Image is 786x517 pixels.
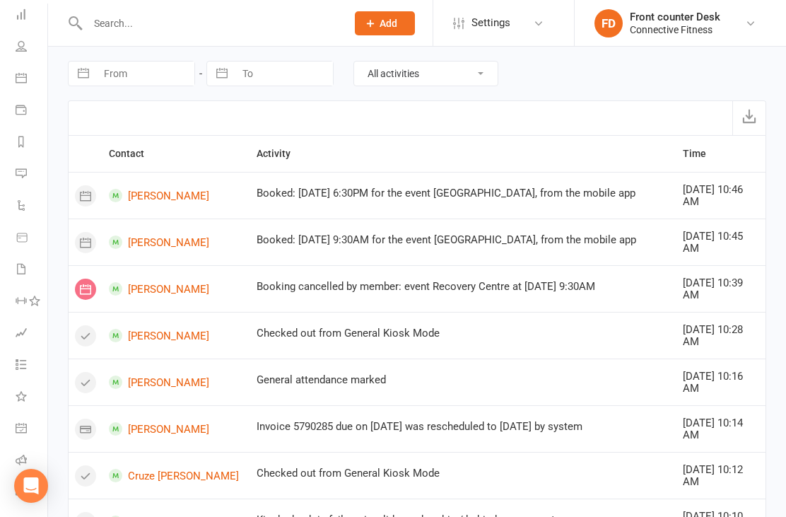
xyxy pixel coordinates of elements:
[683,277,759,301] div: [DATE] 10:39 AM
[14,469,48,503] div: Open Intercom Messenger
[16,127,47,159] a: Reports
[630,11,720,23] div: Front counter Desk
[683,231,759,254] div: [DATE] 10:45 AM
[16,95,47,127] a: Payments
[683,324,759,347] div: [DATE] 10:28 AM
[16,382,47,414] a: What's New
[257,421,670,433] div: Invoice 5790285 due on [DATE] was rescheduled to [DATE] by system
[471,7,510,39] span: Settings
[683,464,759,487] div: [DATE] 10:12 AM
[109,376,244,389] a: [PERSON_NAME]
[355,11,415,35] button: Add
[594,9,623,37] div: FD
[683,371,759,394] div: [DATE] 10:16 AM
[83,13,336,33] input: Search...
[235,62,333,86] input: To
[16,446,47,477] a: Roll call kiosk mode
[683,417,759,441] div: [DATE] 10:14 AM
[109,329,244,342] a: [PERSON_NAME]
[380,18,397,29] span: Add
[109,236,244,249] a: [PERSON_NAME]
[109,189,244,202] a: [PERSON_NAME]
[16,318,47,350] a: Assessments
[257,374,670,386] div: General attendance marked
[676,136,766,172] th: Time
[16,64,47,95] a: Calendar
[683,184,759,207] div: [DATE] 10:46 AM
[250,136,676,172] th: Activity
[16,32,47,64] a: People
[257,327,670,339] div: Checked out from General Kiosk Mode
[630,23,720,36] div: Connective Fitness
[96,62,194,86] input: From
[109,422,244,436] a: [PERSON_NAME]
[109,469,244,482] a: Cruze [PERSON_NAME]
[257,467,670,480] div: Checked out from General Kiosk Mode
[16,223,47,255] a: Product Sales
[16,414,47,446] a: General attendance kiosk mode
[102,136,250,172] th: Contact
[257,234,670,246] div: Booked: [DATE] 9:30AM for the event [GEOGRAPHIC_DATA], from the mobile app
[109,282,244,296] a: [PERSON_NAME]
[257,187,670,199] div: Booked: [DATE] 6:30PM for the event [GEOGRAPHIC_DATA], from the mobile app
[257,281,670,293] div: Booking cancelled by member: event Recovery Centre at [DATE] 9:30AM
